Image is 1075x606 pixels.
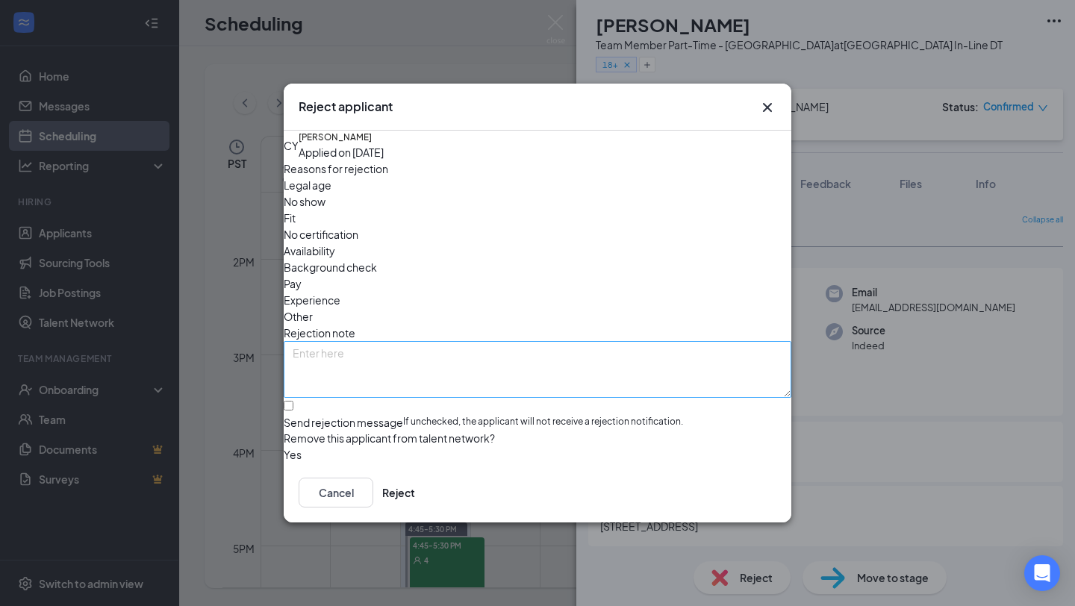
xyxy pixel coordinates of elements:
span: Rejection note [284,326,355,340]
div: Send rejection message [284,415,403,430]
span: If unchecked, the applicant will not receive a rejection notification. [403,415,683,430]
span: Remove this applicant from talent network? [284,431,495,445]
span: Experience [284,292,340,308]
div: Applied on [DATE] [299,144,384,160]
span: Reasons for rejection [284,162,388,175]
span: Pay [284,275,302,292]
span: Yes [284,446,302,463]
span: Other [284,308,313,325]
button: Cancel [299,478,373,507]
span: Background check [284,259,377,275]
div: Open Intercom Messenger [1024,555,1060,591]
span: No show [284,193,325,210]
button: Reject [382,478,415,507]
h5: [PERSON_NAME] [299,131,372,144]
span: Legal age [284,177,331,193]
svg: Cross [758,99,776,116]
span: Availability [284,243,335,259]
div: CY [284,137,299,154]
span: Fit [284,210,296,226]
button: Close [758,99,776,116]
h3: Reject applicant [299,99,393,115]
span: No certification [284,226,358,243]
input: Send rejection messageIf unchecked, the applicant will not receive a rejection notification. [284,401,293,410]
